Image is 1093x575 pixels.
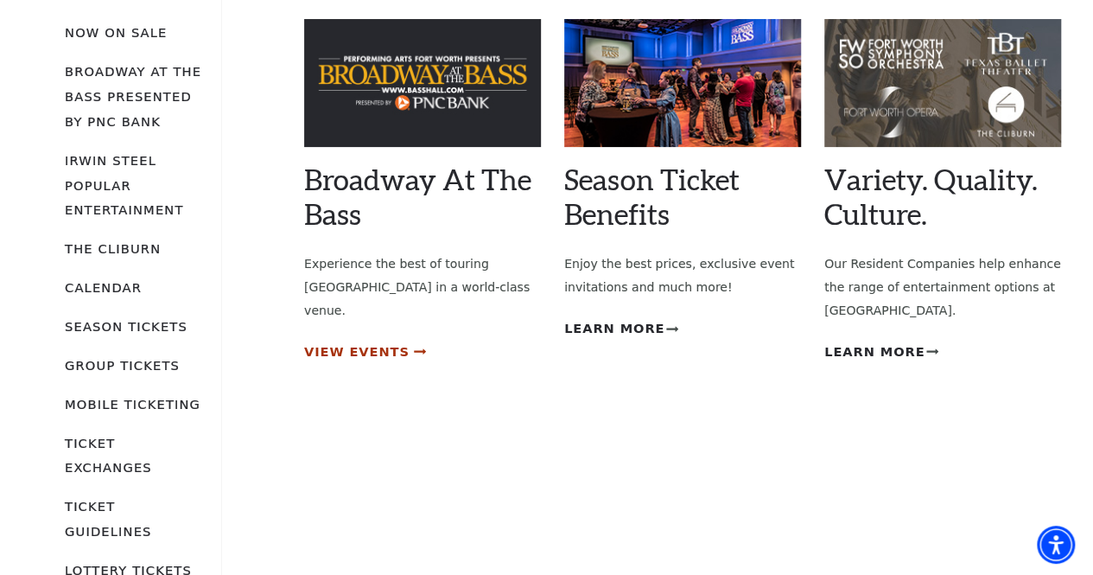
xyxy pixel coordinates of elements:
[824,162,1038,231] a: Variety. Quality. Culture.
[65,319,187,334] a: Season Tickets
[304,162,531,231] a: Broadway At The Bass
[304,19,541,146] img: Broadway At The Bass
[65,358,180,373] a: Group Tickets
[304,342,410,363] span: View Events
[65,64,201,129] a: Broadway At The Bass presented by PNC Bank
[824,19,1061,146] img: Variety. Quality. Culture.
[564,19,801,146] img: Season Ticket Benefits
[1037,526,1075,564] div: Accessibility Menu
[65,436,152,476] a: Ticket Exchanges
[65,280,142,295] a: Calendar
[65,25,167,40] a: Now On Sale
[564,318,664,340] span: Learn More
[65,499,151,539] a: Ticket Guidelines
[564,162,740,231] a: Season Ticket Benefits
[304,252,541,322] p: Experience the best of touring [GEOGRAPHIC_DATA] in a world-class venue.
[65,397,200,412] a: Mobile Ticketing
[65,153,183,218] a: Irwin Steel Popular Entertainment
[304,342,423,363] a: View Events
[824,342,925,363] span: Learn More
[564,318,678,340] a: Learn More Season Ticket Benefits
[564,252,801,298] p: Enjoy the best prices, exclusive event invitations and much more!
[824,342,938,363] a: Learn More Variety. Quality. Culture.
[65,241,161,256] a: The Cliburn
[824,252,1061,322] p: Our Resident Companies help enhance the range of entertainment options at [GEOGRAPHIC_DATA].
